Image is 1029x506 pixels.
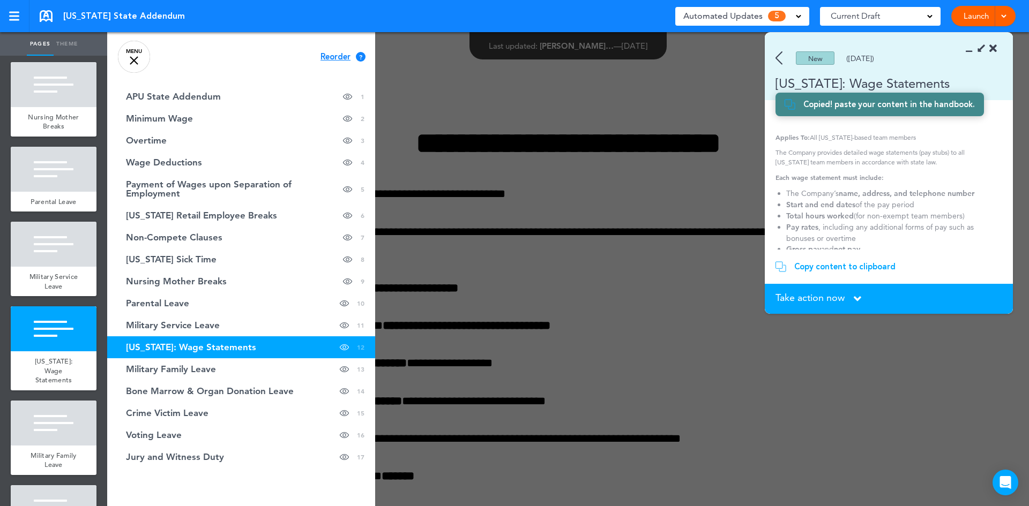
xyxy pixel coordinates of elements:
strong: net pay [834,244,860,254]
span: 17 [357,452,364,462]
div: ? [356,52,366,62]
span: Current Draft [831,9,880,24]
div: New [796,51,834,65]
strong: Gross pay [786,244,821,254]
span: Crime Victim Leave [126,409,208,418]
span: Military Family Leave [31,451,77,470]
a: Military Family Leave 13 [107,358,375,380]
span: Parental Leave [31,197,76,206]
strong: Total hours worked [786,211,854,221]
a: Non-Compete Clauses 7 [107,226,375,248]
span: Automated Updates [683,9,763,24]
span: 4 [361,158,364,167]
a: [US_STATE] Retail Employee Breaks 6 [107,205,375,226]
strong: Pay rates [786,222,818,232]
li: of the pay period [786,199,984,210]
a: Pages [27,32,54,56]
span: Wage Deductions [126,158,202,167]
span: [US_STATE]: Wage Statements [126,343,256,352]
span: 14 [357,387,364,396]
a: Payment of Wages upon Separation of Employment 5 [107,173,375,205]
span: Military Service Leave [29,272,78,291]
span: [US_STATE] State Addendum [63,10,185,22]
div: Copy content to clipboard [794,261,896,272]
a: APU State Addendum 1 [107,86,375,108]
img: back.svg [776,51,782,65]
p: The Company provides detailed wage statements (pay stubs) to all [US_STATE] team members in accor... [776,148,995,167]
a: Jury and Witness Duty 17 [107,446,375,468]
span: 15 [357,409,364,418]
span: Military Family Leave [126,365,216,374]
span: Military Service Leave [126,321,220,330]
span: [US_STATE]: Wage Statements [35,357,72,384]
span: Bone Marrow & Organ Donation Leave [126,387,294,396]
div: Open Intercom Messenger [993,470,1018,495]
a: Overtime 3 [107,130,375,152]
a: Parental Leave [11,192,96,212]
img: copy.svg [776,261,786,272]
li: and [786,244,984,255]
span: Overtime [126,136,167,145]
a: Launch [959,6,993,26]
span: Minimum Wage [126,114,193,123]
div: [US_STATE]: Wage Statements [765,74,982,92]
a: Nursing Mother Breaks [11,107,96,137]
li: The Company’s [786,188,984,199]
div: ([DATE]) [846,55,874,62]
a: Voting Leave 16 [107,424,375,446]
span: Parental Leave [126,299,189,308]
a: Crime Victim Leave 15 [107,402,375,424]
strong: Each wage statement must include: [776,173,884,182]
span: Payment of Wages upon Separation of Employment [126,180,303,198]
span: [US_STATE] Retail Employee Breaks [126,211,277,220]
strong: Applies To: [776,133,810,141]
span: 11 [357,321,364,330]
img: copy.svg [785,99,795,110]
strong: Start and end dates [786,200,855,209]
a: Theme [54,32,80,56]
a: Wage Deductions 4 [107,152,375,173]
span: 16 [357,431,364,440]
span: Take action now [776,293,845,303]
div: Copied! paste your content in the handbook. [803,99,975,110]
span: Nursing Mother Breaks [28,112,79,131]
span: 3 [361,136,364,145]
span: 6 [361,211,364,220]
a: [US_STATE]: Wage Statements 12 [107,336,375,358]
a: Military Service Leave [11,267,96,296]
span: 5 [768,11,786,21]
span: [US_STATE] Sick Time [126,255,217,264]
strong: name, address, and telephone number [839,188,974,198]
span: 2 [361,114,364,123]
span: 10 [357,299,364,308]
a: MENU [118,41,150,73]
span: 1 [361,92,364,101]
p: All [US_STATE]-based team members [776,132,995,142]
span: Jury and Witness Duty [126,452,224,462]
span: Reorder [320,53,351,61]
a: [US_STATE] Sick Time 8 [107,248,375,270]
span: 7 [361,233,364,242]
li: , including any additional forms of pay such as bonuses or overtime [786,222,984,244]
a: [US_STATE]: Wage Statements [11,351,96,390]
span: 12 [357,343,364,352]
span: Non-Compete Clauses [126,233,222,242]
li: (for non-exempt team members) [786,210,984,222]
a: Nursing Mother Breaks 9 [107,270,375,292]
span: 13 [357,365,364,374]
a: Minimum Wage 2 [107,108,375,130]
span: 5 [361,185,364,194]
span: Nursing Mother Breaks [126,277,227,286]
a: Parental Leave 10 [107,292,375,314]
span: 8 [361,255,364,264]
a: Bone Marrow & Organ Donation Leave 14 [107,380,375,402]
a: Military Family Leave [11,445,96,475]
span: 9 [361,277,364,286]
a: Military Service Leave 11 [107,314,375,336]
span: Voting Leave [126,431,182,440]
span: APU State Addendum [126,92,221,101]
